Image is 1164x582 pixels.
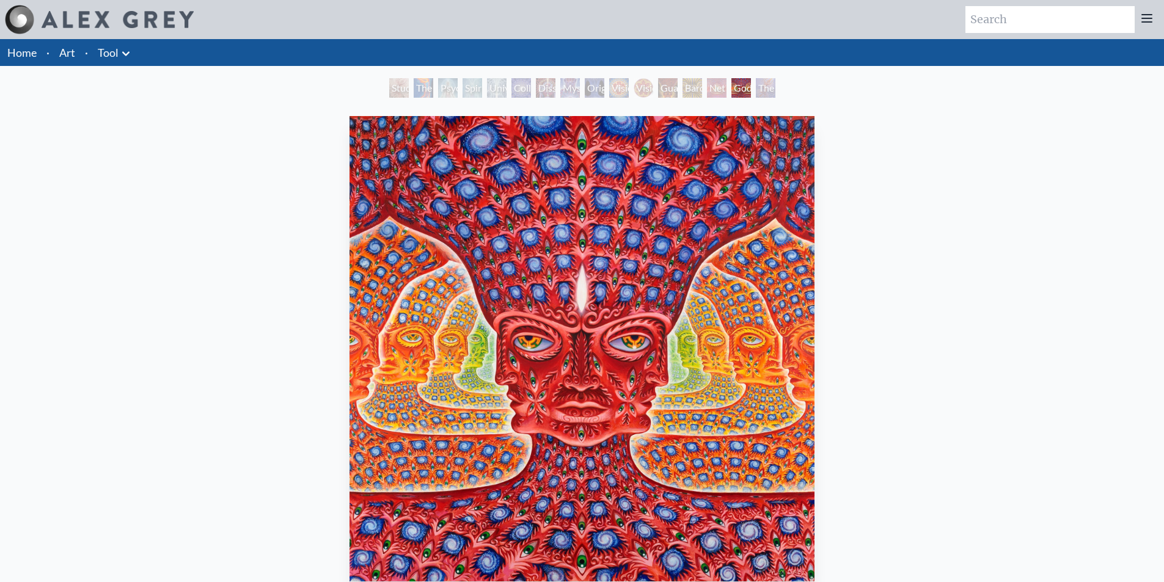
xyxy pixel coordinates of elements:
div: Bardo Being [683,78,702,98]
li: · [80,39,93,66]
div: Psychic Energy System [438,78,458,98]
div: Dissectional Art for Tool's Lateralus CD [536,78,555,98]
div: Godself [731,78,751,98]
img: Godself-2012-Alex-Grey-watermarked.jpeg [350,116,814,581]
a: Home [7,46,37,59]
div: Vision [PERSON_NAME] [634,78,653,98]
div: Vision Crystal [609,78,629,98]
div: Original Face [585,78,604,98]
div: The Torch [414,78,433,98]
a: Art [59,44,75,61]
a: Tool [98,44,119,61]
div: Universal Mind Lattice [487,78,507,98]
div: Mystic Eye [560,78,580,98]
div: Net of Being [707,78,727,98]
li: · [42,39,54,66]
div: Spiritual Energy System [463,78,482,98]
div: Guardian of Infinite Vision [658,78,678,98]
div: Collective Vision [511,78,531,98]
input: Search [965,6,1135,33]
div: Study for the Great Turn [389,78,409,98]
div: The Great Turn [756,78,775,98]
